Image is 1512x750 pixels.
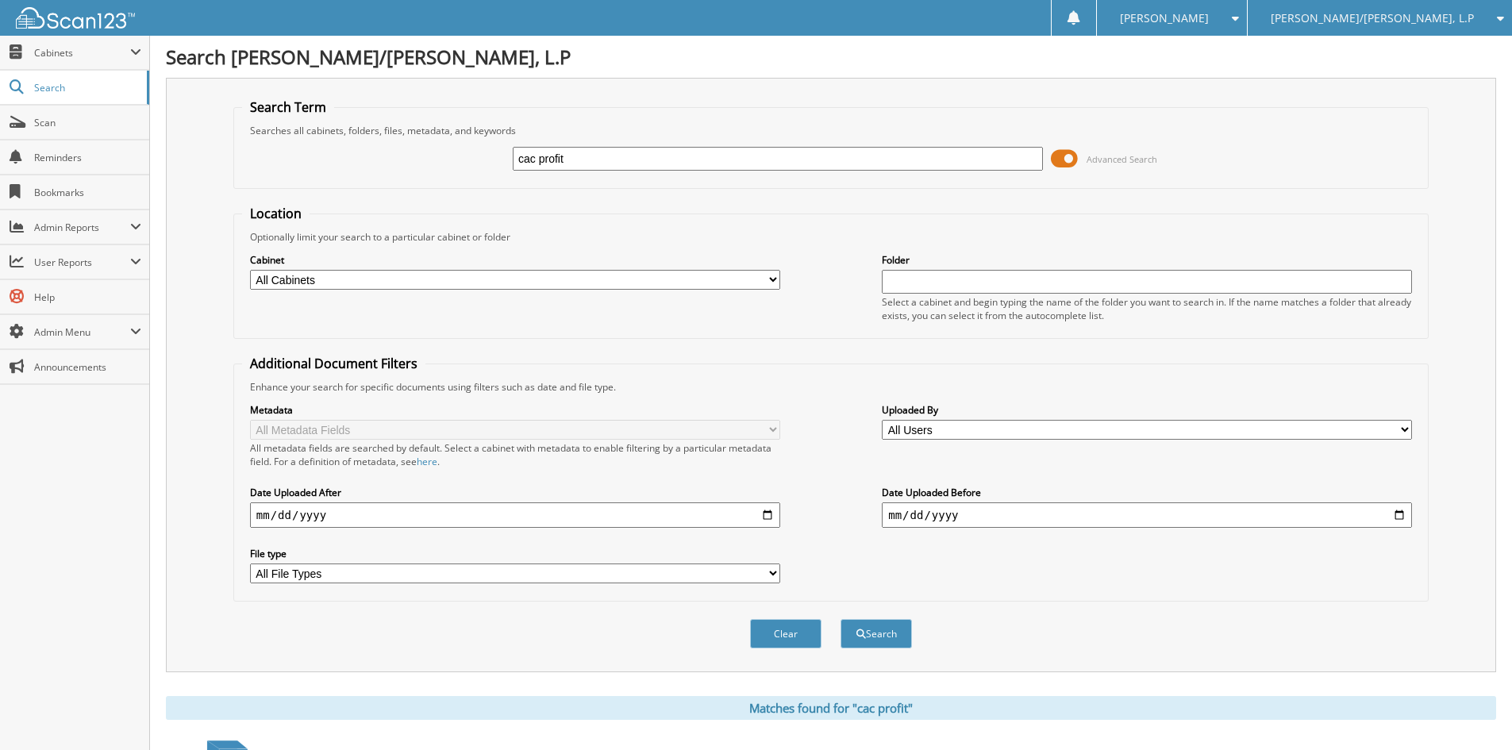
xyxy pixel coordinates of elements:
label: Date Uploaded After [250,486,780,499]
span: Scan [34,116,141,129]
div: Matches found for "cac profit" [166,696,1496,720]
legend: Additional Document Filters [242,355,425,372]
span: Advanced Search [1087,153,1157,165]
div: Optionally limit your search to a particular cabinet or folder [242,230,1420,244]
span: Cabinets [34,46,130,60]
h1: Search [PERSON_NAME]/[PERSON_NAME], L.P [166,44,1496,70]
a: here [417,455,437,468]
label: Folder [882,253,1412,267]
legend: Search Term [242,98,334,116]
label: Date Uploaded Before [882,486,1412,499]
span: Admin Menu [34,325,130,339]
input: start [250,502,780,528]
label: File type [250,547,780,560]
div: Enhance your search for specific documents using filters such as date and file type. [242,380,1420,394]
span: Help [34,290,141,304]
span: User Reports [34,256,130,269]
button: Clear [750,619,821,648]
span: [PERSON_NAME]/[PERSON_NAME], L.P [1271,13,1474,23]
legend: Location [242,205,310,222]
label: Metadata [250,403,780,417]
img: scan123-logo-white.svg [16,7,135,29]
span: Search [34,81,139,94]
label: Cabinet [250,253,780,267]
span: Announcements [34,360,141,374]
span: Reminders [34,151,141,164]
span: [PERSON_NAME] [1120,13,1209,23]
span: Bookmarks [34,186,141,199]
div: Select a cabinet and begin typing the name of the folder you want to search in. If the name match... [882,295,1412,322]
div: Searches all cabinets, folders, files, metadata, and keywords [242,124,1420,137]
label: Uploaded By [882,403,1412,417]
input: end [882,502,1412,528]
button: Search [841,619,912,648]
span: Admin Reports [34,221,130,234]
div: All metadata fields are searched by default. Select a cabinet with metadata to enable filtering b... [250,441,780,468]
